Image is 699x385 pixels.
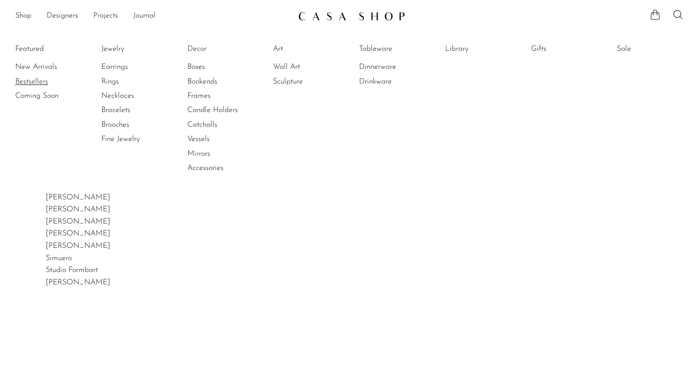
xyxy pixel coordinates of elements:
a: Decor [187,44,259,54]
a: Coming Soon [15,91,87,101]
ul: Art [273,42,344,89]
a: Brooches [101,120,173,130]
a: Sale [617,44,688,54]
nav: Desktop navigation [15,8,291,24]
ul: Library [445,42,516,60]
a: Designers [47,10,78,22]
a: Dinnerware [359,62,430,72]
a: Bracelets [101,105,173,115]
a: Boxes [187,62,259,72]
a: Sculpture [273,76,344,87]
a: Necklaces [101,91,173,101]
a: Drinkware [359,76,430,87]
a: Projects [93,10,118,22]
a: [PERSON_NAME] [46,194,110,201]
a: Library [445,44,516,54]
a: [PERSON_NAME] [46,230,110,237]
a: Simuero [46,254,72,262]
ul: NEW HEADER MENU [15,8,291,24]
a: New Arrivals [15,62,87,72]
a: [PERSON_NAME] [46,218,110,225]
ul: Tableware [359,42,430,89]
a: Accessories [187,163,259,173]
a: Journal [133,10,155,22]
a: Bestsellers [15,76,87,87]
ul: Decor [187,42,259,176]
a: Mirrors [187,149,259,159]
a: Rings [101,76,173,87]
a: Tableware [359,44,430,54]
a: Gifts [531,44,602,54]
ul: Gifts [531,42,602,60]
ul: Sale [617,42,688,60]
a: [PERSON_NAME] [46,206,110,213]
a: [PERSON_NAME] [46,242,110,250]
a: Vessels [187,134,259,144]
a: Candle Holders [187,105,259,115]
a: Studio Formbart [46,266,98,274]
a: Bookends [187,76,259,87]
a: Shop [15,10,31,22]
a: Frames [187,91,259,101]
a: Fine Jewelry [101,134,173,144]
ul: Jewelry [101,42,173,147]
a: Earrings [101,62,173,72]
a: Catchalls [187,120,259,130]
a: Wall Art [273,62,344,72]
a: Jewelry [101,44,173,54]
a: [PERSON_NAME] [46,279,110,286]
ul: Featured [15,60,87,103]
a: Art [273,44,344,54]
